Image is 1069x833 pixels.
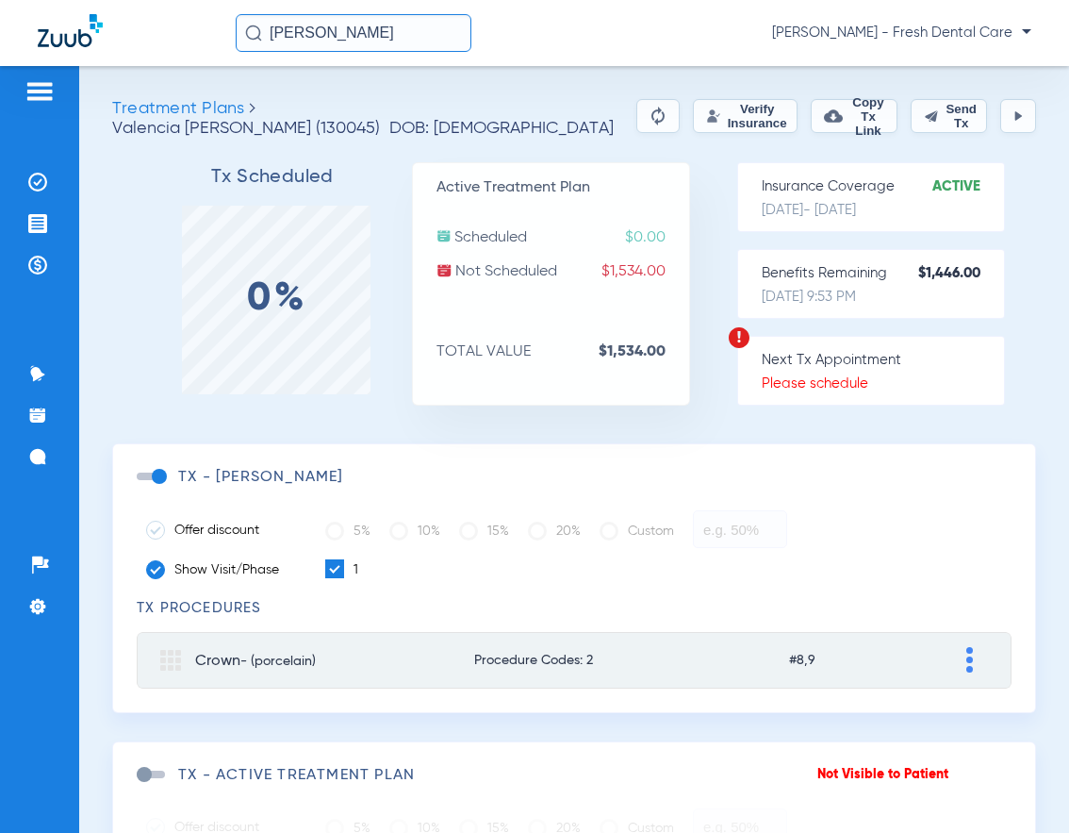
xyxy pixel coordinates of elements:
[599,342,689,361] strong: $1,534.00
[762,177,1004,196] p: Insurance Coverage
[137,632,1011,689] mat-expansion-panel-header: Crown- (porcelain)Procedure Codes: 2#8,9
[789,654,892,667] span: #8,9
[240,655,316,668] span: - (porcelain)
[474,654,720,667] span: Procedure Codes: 2
[389,512,440,550] label: 10%
[601,262,689,281] span: $1,534.00
[924,108,939,124] img: send.svg
[146,521,297,540] label: Offer discount
[762,201,1004,220] p: [DATE] - [DATE]
[762,351,1004,370] p: Next Tx Appointment
[134,168,412,187] h3: Tx Scheduled
[389,119,614,138] span: DOB: [DEMOGRAPHIC_DATA]
[625,228,689,247] span: $0.00
[918,264,1004,283] strong: $1,446.00
[528,512,581,550] label: 20%
[932,177,1004,196] strong: Active
[436,262,689,281] p: Not Scheduled
[38,14,103,47] img: Zuub Logo
[436,342,689,361] p: TOTAL VALUE
[178,468,344,487] h3: TX - [PERSON_NAME]
[245,25,262,42] img: Search Icon
[137,599,1011,618] h3: TX Procedures
[236,14,471,52] input: Search for patients
[25,80,55,103] img: hamburger-icon
[817,765,948,784] p: Not Visible to Patient
[146,560,297,579] label: Show Visit/Phase
[966,647,973,673] img: group-dot-blue.svg
[112,120,380,137] span: Valencia [PERSON_NAME] (130045)
[436,262,452,278] img: not-scheduled.svg
[975,742,1069,833] iframe: Chat Widget
[160,650,181,671] img: group.svg
[195,654,316,669] span: Crown
[600,512,674,550] label: Custom
[436,228,452,243] img: scheduled.svg
[824,107,843,125] img: link-copy.png
[728,326,750,349] img: warning.svg
[693,99,798,133] button: Verify Insurance
[811,99,898,133] button: Copy Tx Link
[112,100,244,117] span: Treatment Plans
[436,178,689,197] p: Active Treatment Plan
[436,228,689,247] p: Scheduled
[178,766,415,785] h3: TX - Active Treatment Plan
[1011,108,1026,124] img: play.svg
[706,108,721,124] img: Verify Insurance
[762,264,1004,283] p: Benefits Remaining
[325,512,370,550] label: 5%
[762,375,1004,393] p: Please schedule
[762,288,1004,307] p: [DATE] 9:53 PM
[911,99,987,133] button: Send Tx
[459,512,509,550] label: 15%
[693,510,787,548] input: e.g. 50%
[247,290,306,308] label: 0%
[772,24,1031,42] span: [PERSON_NAME] - Fresh Dental Care
[647,105,669,127] img: Reparse
[325,559,358,580] label: 1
